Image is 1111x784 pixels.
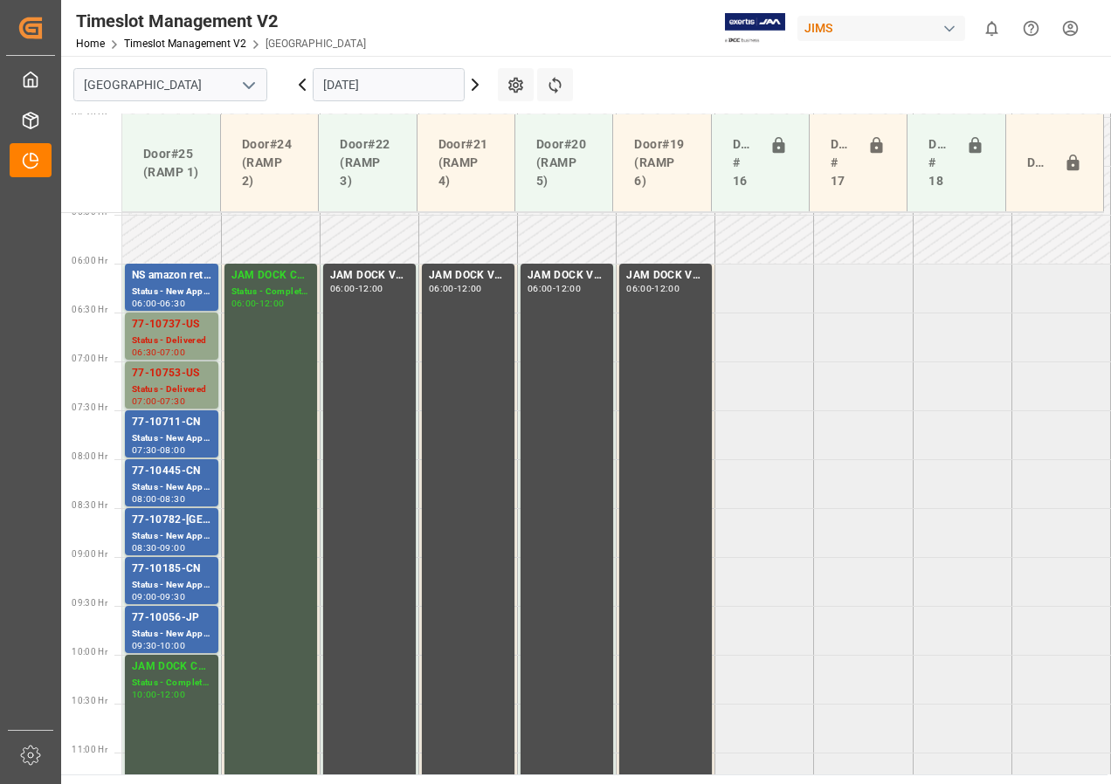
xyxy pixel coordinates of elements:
[457,285,482,292] div: 12:00
[231,285,310,299] div: Status - Completed
[136,138,206,189] div: Door#25 (RAMP 1)
[725,13,785,44] img: Exertis%20JAM%20-%20Email%20Logo.jpg_1722504956.jpg
[132,593,157,601] div: 09:00
[132,348,157,356] div: 06:30
[132,299,157,307] div: 06:00
[235,72,261,99] button: open menu
[132,495,157,503] div: 08:00
[824,128,860,197] div: Doors # 17
[72,451,107,461] span: 08:00 Hr
[160,397,185,405] div: 07:30
[132,397,157,405] div: 07:00
[355,285,358,292] div: -
[132,285,211,299] div: Status - New Appointment
[160,348,185,356] div: 07:00
[797,11,972,45] button: JIMS
[333,128,402,197] div: Door#22 (RAMP 3)
[231,267,310,285] div: JAM DOCK CONTROL
[431,128,500,197] div: Door#21 (RAMP 4)
[528,267,606,285] div: JAM DOCK VOLUME CONTROL
[72,549,107,559] span: 09:00 Hr
[358,285,383,292] div: 12:00
[72,745,107,754] span: 11:00 Hr
[76,38,105,50] a: Home
[132,431,211,446] div: Status - New Appointment
[73,68,267,101] input: Type to search/select
[797,16,965,41] div: JIMS
[160,299,185,307] div: 06:30
[132,676,211,691] div: Status - Completed
[132,578,211,593] div: Status - New Appointment
[626,285,652,292] div: 06:00
[132,316,211,334] div: 77-10737-US
[157,397,160,405] div: -
[157,691,160,698] div: -
[627,128,696,197] div: Door#19 (RAMP 6)
[1020,147,1057,180] div: Door#23
[330,285,355,292] div: 06:00
[313,68,465,101] input: DD-MM-YYYY
[330,267,409,285] div: JAM DOCK VOLUME CONTROL
[160,446,185,454] div: 08:00
[626,267,705,285] div: JAM DOCK VOLUME CONTROL
[132,658,211,676] div: JAM DOCK CONTROL
[654,285,680,292] div: 12:00
[972,9,1011,48] button: show 0 new notifications
[72,354,107,363] span: 07:00 Hr
[72,647,107,657] span: 10:00 Hr
[72,402,107,412] span: 07:30 Hr
[157,446,160,454] div: -
[726,128,763,197] div: Doors # 16
[160,691,185,698] div: 12:00
[256,299,259,307] div: -
[259,299,285,307] div: 12:00
[132,480,211,495] div: Status - New Appointment
[429,285,454,292] div: 06:00
[132,529,211,544] div: Status - New Appointment
[132,334,211,348] div: Status - Delivered
[652,285,654,292] div: -
[76,8,366,34] div: Timeslot Management V2
[157,593,160,601] div: -
[921,128,958,197] div: Doors # 18
[72,598,107,608] span: 09:30 Hr
[132,463,211,480] div: 77-10445-CN
[132,414,211,431] div: 77-10711-CN
[157,348,160,356] div: -
[72,500,107,510] span: 08:30 Hr
[231,299,257,307] div: 06:00
[235,128,304,197] div: Door#24 (RAMP 2)
[157,642,160,650] div: -
[132,642,157,650] div: 09:30
[132,365,211,382] div: 77-10753-US
[132,544,157,552] div: 08:30
[132,382,211,397] div: Status - Delivered
[528,285,553,292] div: 06:00
[72,305,107,314] span: 06:30 Hr
[157,495,160,503] div: -
[454,285,457,292] div: -
[1011,9,1051,48] button: Help Center
[72,696,107,705] span: 10:30 Hr
[555,285,581,292] div: 12:00
[132,512,211,529] div: 77-10782-[GEOGRAPHIC_DATA]
[132,691,157,698] div: 10:00
[132,446,157,454] div: 07:30
[157,299,160,307] div: -
[124,38,246,50] a: Timeslot Management V2
[132,627,211,642] div: Status - New Appointment
[132,560,211,578] div: 77-10185-CN
[132,609,211,627] div: 77-10056-JP
[160,642,185,650] div: 10:00
[160,544,185,552] div: 09:00
[429,267,507,285] div: JAM DOCK VOLUME CONTROL
[157,544,160,552] div: -
[132,267,211,285] div: NS amazon returns
[553,285,555,292] div: -
[72,256,107,265] span: 06:00 Hr
[160,593,185,601] div: 09:30
[160,495,185,503] div: 08:30
[529,128,598,197] div: Door#20 (RAMP 5)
